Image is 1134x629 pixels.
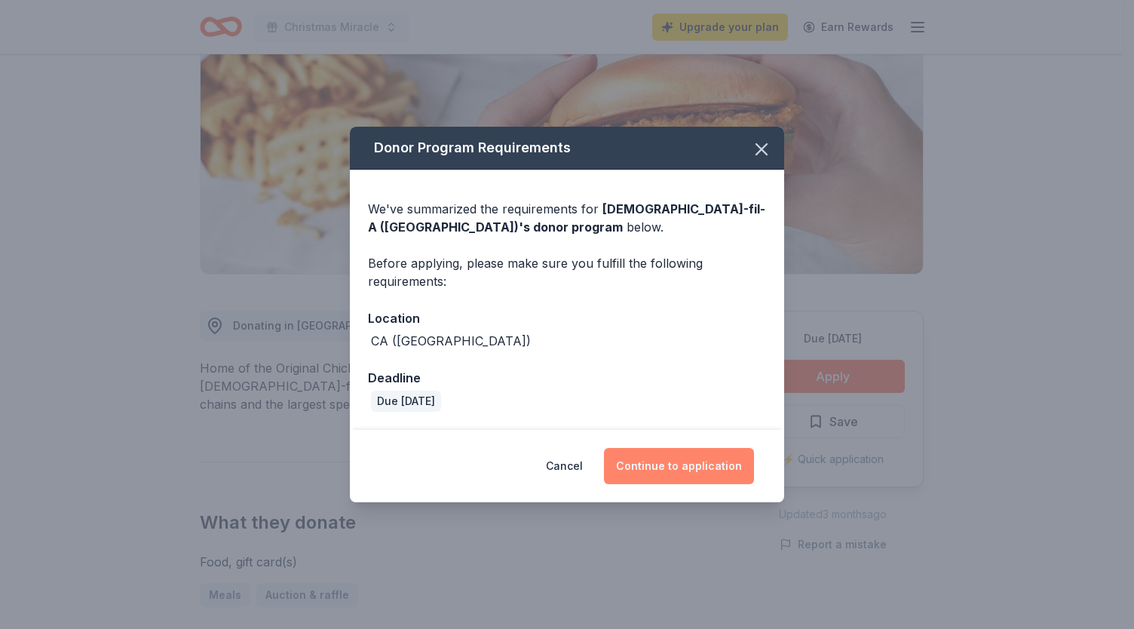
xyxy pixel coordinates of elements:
div: Due [DATE] [371,391,441,412]
div: CA ([GEOGRAPHIC_DATA]) [371,332,531,350]
button: Continue to application [604,448,754,484]
div: Deadline [368,368,766,388]
button: Cancel [546,448,583,484]
div: Donor Program Requirements [350,127,784,170]
div: We've summarized the requirements for below. [368,200,766,236]
div: Location [368,308,766,328]
div: Before applying, please make sure you fulfill the following requirements: [368,254,766,290]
